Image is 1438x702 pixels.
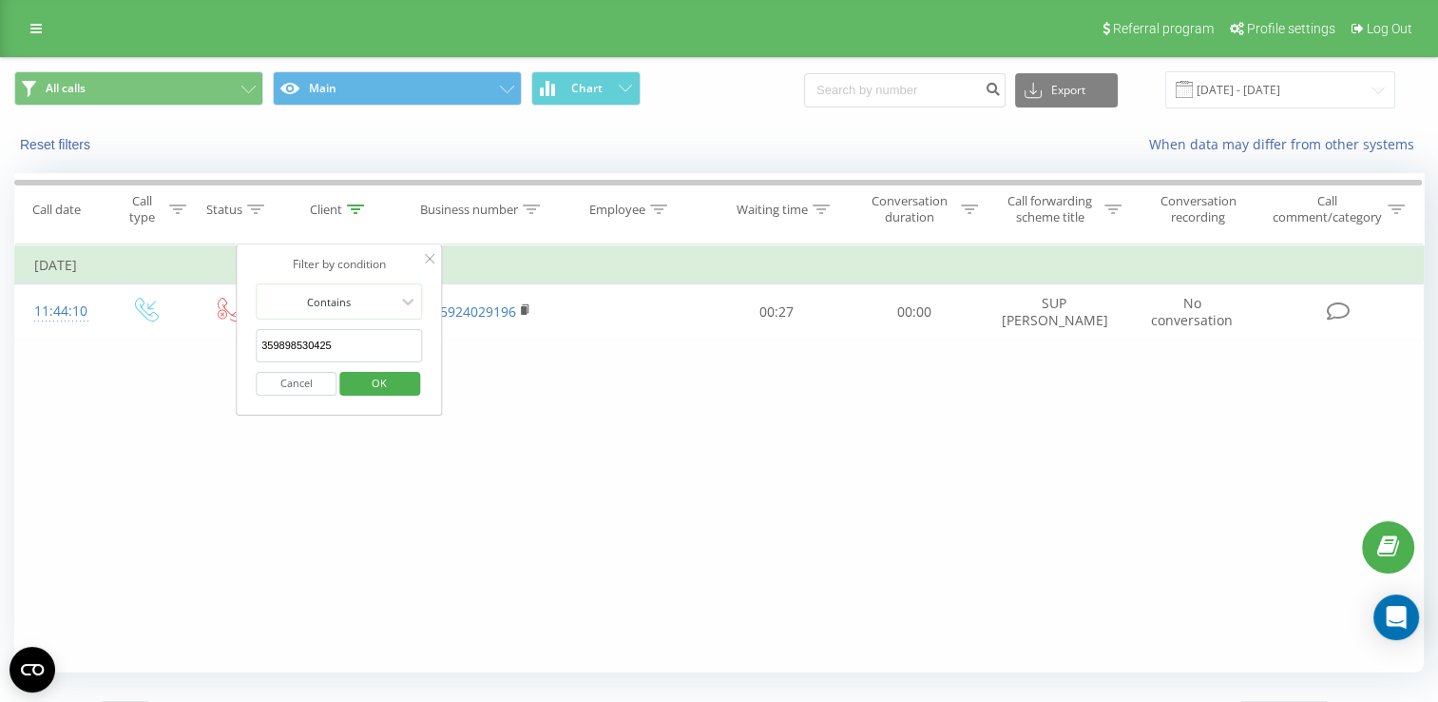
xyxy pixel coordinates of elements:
[273,71,522,106] button: Main
[34,293,84,330] div: 11:44:10
[32,202,81,218] div: Call date
[1151,294,1233,329] span: No conversation
[862,193,956,225] div: Conversation duration
[845,284,983,340] td: 00:00
[14,136,100,153] button: Reset filters
[310,202,342,218] div: Client
[983,284,1125,340] td: SUP [PERSON_NAME]
[708,284,846,340] td: 00:27
[420,202,518,218] div: Business number
[737,202,808,218] div: Waiting time
[1113,21,1214,36] span: Referral program
[353,368,406,398] span: OK
[206,202,242,218] div: Status
[256,372,336,396] button: Cancel
[14,71,263,106] button: All calls
[256,255,423,274] div: Filter by condition
[120,193,164,225] div: Call type
[10,647,55,692] button: Open CMP widget
[589,202,645,218] div: Employee
[571,82,603,95] span: Chart
[531,71,641,106] button: Chart
[1247,21,1335,36] span: Profile settings
[432,302,516,321] a: 35924029196
[1000,193,1100,225] div: Call forwarding scheme title
[1373,595,1419,640] div: Open Intercom Messenger
[339,372,420,396] button: OK
[46,81,86,96] span: All calls
[256,329,423,362] input: Enter value
[804,73,1006,107] input: Search by number
[1015,73,1118,107] button: Export
[1143,193,1254,225] div: Conversation recording
[1367,21,1412,36] span: Log Out
[15,246,1424,284] td: [DATE]
[1272,193,1383,225] div: Call comment/category
[1149,135,1424,153] a: When data may differ from other systems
